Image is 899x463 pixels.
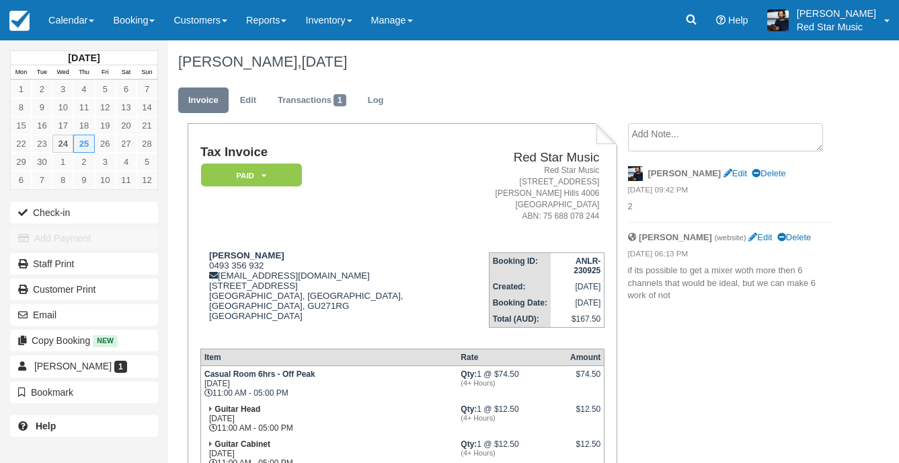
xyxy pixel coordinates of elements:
[551,295,604,311] td: [DATE]
[457,365,567,401] td: 1 @ $74.50
[11,135,32,153] a: 22
[178,87,229,114] a: Invoice
[489,252,551,279] th: Booking ID:
[9,11,30,31] img: checkfront-main-nav-mini-logo.png
[68,52,100,63] strong: [DATE]
[358,87,394,114] a: Log
[11,98,32,116] a: 8
[200,163,297,188] a: Paid
[136,153,157,171] a: 5
[797,7,876,20] p: [PERSON_NAME]
[73,116,94,135] a: 18
[136,98,157,116] a: 14
[73,171,94,189] a: 9
[32,65,52,80] th: Tue
[10,382,158,403] button: Bookmark
[52,153,73,171] a: 1
[10,202,158,223] button: Check-in
[201,164,302,187] em: Paid
[570,369,600,390] div: $74.50
[10,330,158,351] button: Copy Booking New
[570,439,600,460] div: $12.50
[11,80,32,98] a: 1
[301,53,347,70] span: [DATE]
[214,439,270,449] strong: Guitar Cabinet
[73,80,94,98] a: 4
[116,98,136,116] a: 13
[628,184,832,199] em: [DATE] 09:42 PM
[32,135,52,153] a: 23
[714,233,746,242] small: (website)
[52,171,73,189] a: 8
[461,439,477,449] strong: Qty
[11,65,32,80] th: Mon
[777,232,811,242] a: Delete
[32,153,52,171] a: 30
[461,404,477,414] strong: Qty
[628,248,832,263] em: [DATE] 06:13 PM
[95,171,116,189] a: 10
[10,279,158,300] a: Customer Print
[95,135,116,153] a: 26
[73,135,94,153] a: 25
[11,171,32,189] a: 6
[334,94,346,106] span: 1
[461,449,563,457] em: (4+ Hours)
[10,304,158,326] button: Email
[200,349,457,365] th: Item
[567,349,604,365] th: Amount
[209,250,284,260] strong: [PERSON_NAME]
[639,232,712,242] strong: [PERSON_NAME]
[574,256,600,275] strong: ANLR-230925
[32,98,52,116] a: 9
[797,20,876,34] p: Red Star Music
[214,404,260,414] strong: Guitar Head
[114,361,127,373] span: 1
[752,168,785,178] a: Delete
[457,401,567,436] td: 1 @ $12.50
[95,98,116,116] a: 12
[136,65,157,80] th: Sun
[200,401,457,436] td: [DATE] 11:00 AM - 05:00 PM
[116,65,136,80] th: Sat
[200,365,457,401] td: [DATE] 11:00 AM - 05:00 PM
[11,153,32,171] a: 29
[73,153,94,171] a: 2
[52,116,73,135] a: 17
[551,311,604,328] td: $167.50
[489,311,551,328] th: Total (AUD):
[95,65,116,80] th: Fri
[95,80,116,98] a: 5
[204,369,315,379] strong: Casual Room 6hrs - Off Peak
[32,116,52,135] a: 16
[32,171,52,189] a: 7
[230,87,266,114] a: Edit
[116,171,136,189] a: 11
[52,135,73,153] a: 24
[52,65,73,80] th: Wed
[716,15,726,25] i: Help
[93,335,118,347] span: New
[648,168,721,178] strong: [PERSON_NAME]
[136,135,157,153] a: 28
[73,98,94,116] a: 11
[494,151,600,165] h2: Red Star Music
[200,250,489,338] div: 0493 356 932 [EMAIL_ADDRESS][DOMAIN_NAME] [STREET_ADDRESS] [GEOGRAPHIC_DATA], [GEOGRAPHIC_DATA], ...
[95,116,116,135] a: 19
[489,295,551,311] th: Booking Date:
[116,116,136,135] a: 20
[73,65,94,80] th: Thu
[36,421,56,431] b: Help
[116,80,136,98] a: 6
[570,404,600,425] div: $12.50
[461,414,563,422] em: (4+ Hours)
[178,54,832,70] h1: [PERSON_NAME],
[95,153,116,171] a: 3
[551,279,604,295] td: [DATE]
[268,87,356,114] a: Transactions1
[489,279,551,295] th: Created:
[52,98,73,116] a: 10
[748,232,772,242] a: Edit
[628,201,832,213] p: 2
[767,9,789,31] img: A1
